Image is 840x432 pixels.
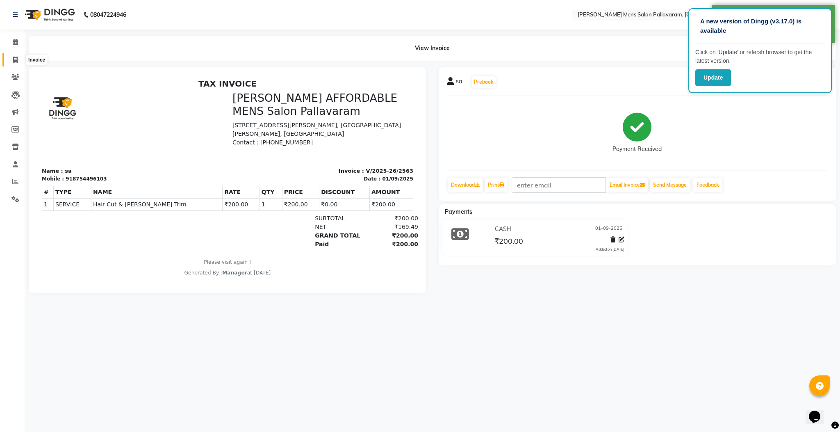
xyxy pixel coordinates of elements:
[185,194,210,200] span: Manager
[29,100,70,107] div: 918754496103
[282,110,333,123] th: DISCOUNT
[806,399,832,424] iframe: chat widget
[494,236,523,248] span: ₹200.00
[472,76,496,88] button: Prebook
[56,125,184,133] span: Hair Cut & [PERSON_NAME] Trim
[650,178,690,192] button: Send Message
[90,3,126,26] b: 08047224946
[485,178,508,192] a: Print
[448,178,483,192] a: Download
[495,225,511,233] span: CASH
[196,16,376,42] h3: [PERSON_NAME] AFFORDABLE MENS Salon Pallavaram
[700,17,820,35] p: A new version of Dingg (v3.17.0) is available
[693,178,722,192] a: Feedback
[196,91,376,100] p: Invoice : V/2025-26/2563
[5,91,186,100] p: Name : sa
[245,123,282,135] td: ₹200.00
[245,110,282,123] th: PRICE
[223,123,245,135] td: 1
[596,247,624,252] div: Added on [DATE]
[17,110,55,123] th: TYPE
[456,77,462,89] span: sa
[5,123,17,135] td: 1
[332,110,376,123] th: AMOUNT
[327,156,381,165] div: ₹200.00
[327,147,381,156] div: ₹169.49
[595,225,622,233] span: 01-09-2025
[273,156,327,165] div: GRAND TOTAL
[612,145,662,153] div: Payment Received
[512,177,606,193] input: enter email
[695,48,825,65] p: Click on ‘Update’ or refersh browser to get the latest version.
[17,123,55,135] td: SERVICE
[186,110,223,123] th: RATE
[5,100,27,107] div: Mobile :
[695,69,731,86] button: Update
[196,46,376,63] p: [STREET_ADDRESS][PERSON_NAME], [GEOGRAPHIC_DATA][PERSON_NAME], [GEOGRAPHIC_DATA]
[327,165,381,173] div: ₹200.00
[55,110,186,123] th: NAME
[273,165,327,173] div: Paid
[26,55,47,65] div: Invoice
[29,36,836,61] div: View Invoice
[5,183,376,190] p: Please visit again !
[196,63,376,71] p: Contact : [PHONE_NUMBER]
[5,194,376,201] div: Generated By : at [DATE]
[332,123,376,135] td: ₹200.00
[273,139,327,147] div: SUBTOTAL
[345,100,376,107] div: 01/09/2025
[186,123,223,135] td: ₹200.00
[327,139,381,147] div: ₹200.00
[273,147,327,156] div: NET
[5,110,17,123] th: #
[21,3,77,26] img: logo
[327,100,344,107] div: Date :
[5,3,376,13] h2: TAX INVOICE
[445,208,472,215] span: Payments
[223,110,245,123] th: QTY
[606,178,648,192] button: Email Invoice
[282,123,333,135] td: ₹0.00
